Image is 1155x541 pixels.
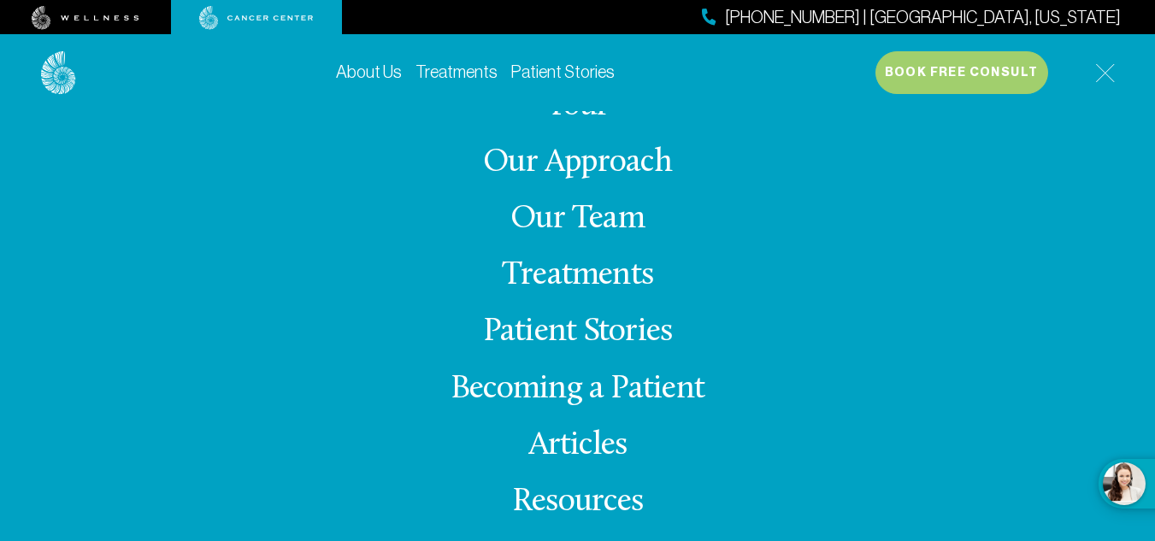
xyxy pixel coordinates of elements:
a: Treatments [415,62,498,81]
a: Treatments [502,259,653,292]
a: Resources [512,485,643,519]
img: icon-hamburger [1095,63,1115,83]
a: [PHONE_NUMBER] | [GEOGRAPHIC_DATA], [US_STATE] [702,5,1121,30]
a: Our Team [510,203,645,236]
a: About Us [336,62,402,81]
span: [PHONE_NUMBER] | [GEOGRAPHIC_DATA], [US_STATE] [725,5,1121,30]
a: Patient Stories [511,62,615,81]
img: logo [41,51,76,95]
a: Becoming a Patient [451,373,704,406]
button: Book Free Consult [875,51,1048,94]
a: Our Approach [483,146,672,179]
img: wellness [32,6,139,30]
a: Articles [528,429,628,462]
a: Tour [546,90,610,123]
img: cancer center [199,6,314,30]
a: Patient Stories [483,315,673,349]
